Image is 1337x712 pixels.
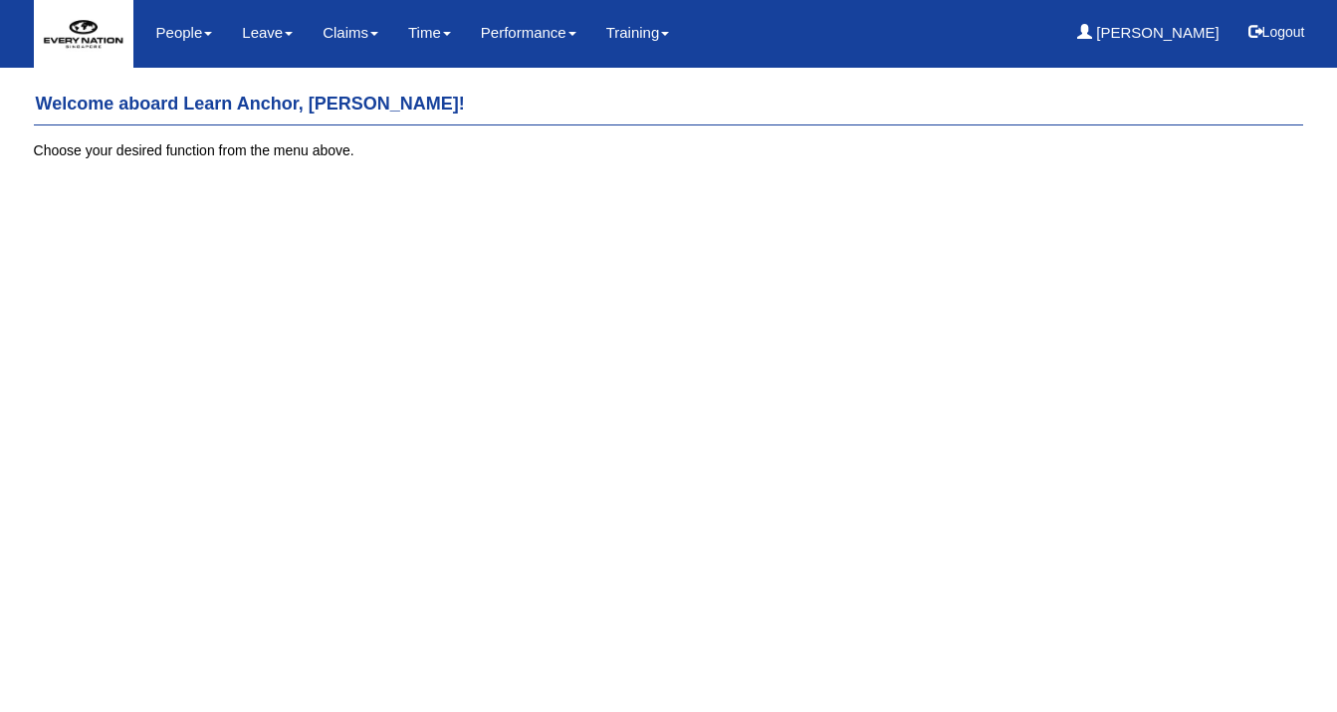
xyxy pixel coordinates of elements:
iframe: chat widget [1253,632,1317,692]
a: Claims [323,10,378,56]
a: Training [606,10,670,56]
p: Choose your desired function from the menu above. [34,140,1304,160]
a: [PERSON_NAME] [1077,10,1220,56]
img: 2Q== [34,1,133,68]
a: People [156,10,213,56]
button: Logout [1234,8,1319,56]
a: Performance [481,10,576,56]
h4: Welcome aboard Learn Anchor, [PERSON_NAME]! [34,85,1304,125]
a: Time [408,10,451,56]
a: Leave [242,10,293,56]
